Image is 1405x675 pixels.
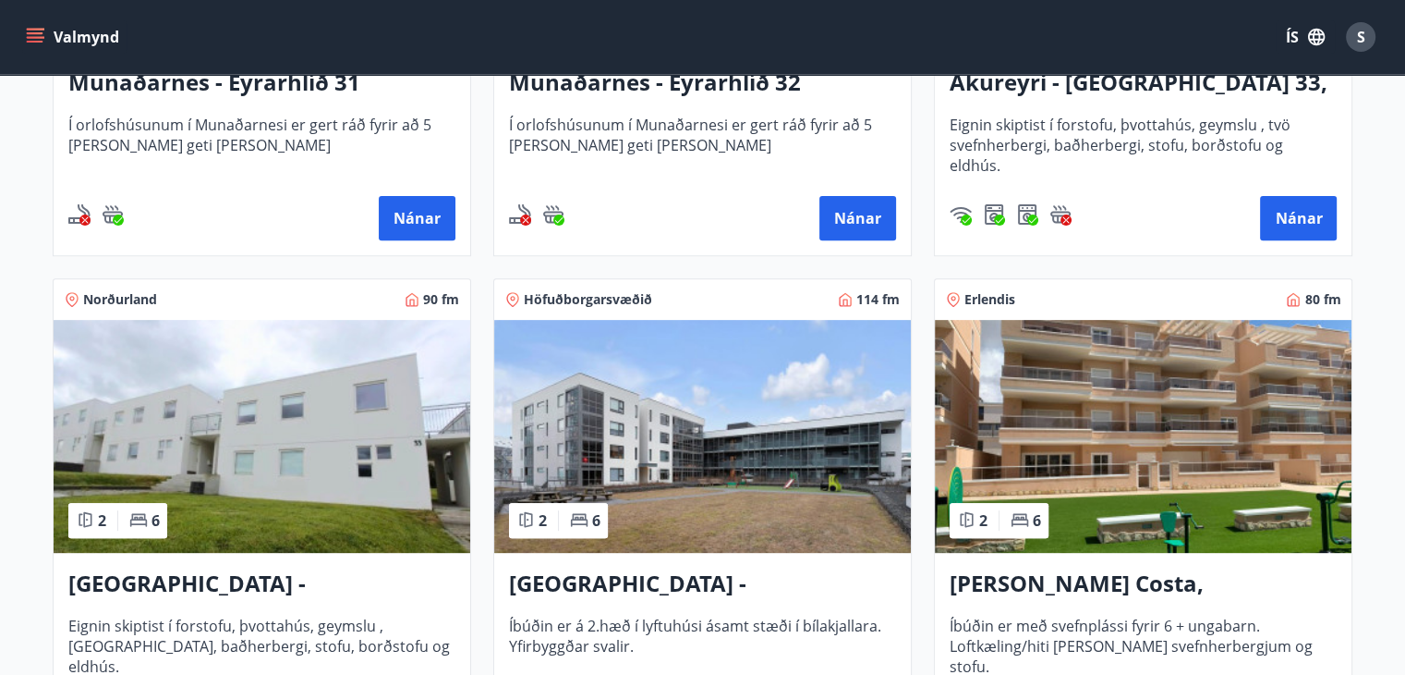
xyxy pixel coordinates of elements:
img: HJRyFFsYp6qjeUYhR4dAD8CaCEsnIFYZ05miwXoh.svg [950,203,972,226]
button: Nánar [379,196,455,240]
img: Paella dish [54,320,470,553]
h3: Munaðarnes - Eyrarhlíð 31 [68,67,455,100]
span: Höfuðborgarsvæðið [524,290,652,309]
span: Norðurland [83,290,157,309]
span: 114 fm [856,290,900,309]
div: Þurrkari [1016,203,1038,226]
div: Reykingar / Vape [68,203,91,226]
span: 2 [979,510,987,531]
span: Í orlofshúsunum í Munaðarnesi er gert ráð fyrir að 5 [PERSON_NAME] geti [PERSON_NAME] [509,115,896,176]
button: S [1338,15,1383,59]
div: Þvottavél [983,203,1005,226]
div: Reykingar / Vape [509,203,531,226]
div: Heitur pottur [102,203,124,226]
span: Eignin skiptist í forstofu, þvottahús, geymslu , tvö svefnherbergi, baðherbergi, stofu, borðstofu... [950,115,1337,176]
span: 6 [592,510,600,531]
h3: [GEOGRAPHIC_DATA] - [GEOGRAPHIC_DATA] 33, NEÐRI HÆÐ [68,568,455,601]
img: h89QDIuHlAdpqTriuIvuEWkTH976fOgBEOOeu1mi.svg [1049,203,1072,226]
img: Paella dish [935,320,1351,553]
span: 6 [151,510,160,531]
h3: Akureyri - [GEOGRAPHIC_DATA] 33, [PERSON_NAME] [950,67,1337,100]
div: Heitur pottur [1049,203,1072,226]
button: Nánar [819,196,896,240]
span: 2 [539,510,547,531]
span: S [1357,27,1365,47]
span: 6 [1033,510,1041,531]
button: ÍS [1276,20,1335,54]
img: QNIUl6Cv9L9rHgMXwuzGLuiJOj7RKqxk9mBFPqjq.svg [509,203,531,226]
div: Heitur pottur [542,203,564,226]
div: Þráðlaust net [950,203,972,226]
span: Erlendis [964,290,1015,309]
h3: [PERSON_NAME] Costa, [GEOGRAPHIC_DATA] [950,568,1337,601]
button: menu [22,20,127,54]
img: h89QDIuHlAdpqTriuIvuEWkTH976fOgBEOOeu1mi.svg [102,203,124,226]
h3: Munaðarnes - Eyrarhlíð 32 [509,67,896,100]
span: 80 fm [1304,290,1340,309]
h3: [GEOGRAPHIC_DATA] - Grandavegur 42F, íbúð 205 [509,568,896,601]
span: 2 [98,510,106,531]
button: Nánar [1260,196,1337,240]
img: Paella dish [494,320,911,553]
span: 90 fm [423,290,459,309]
span: Í orlofshúsunum í Munaðarnesi er gert ráð fyrir að 5 [PERSON_NAME] geti [PERSON_NAME] [68,115,455,176]
img: QNIUl6Cv9L9rHgMXwuzGLuiJOj7RKqxk9mBFPqjq.svg [68,203,91,226]
img: hddCLTAnxqFUMr1fxmbGG8zWilo2syolR0f9UjPn.svg [1016,203,1038,226]
img: h89QDIuHlAdpqTriuIvuEWkTH976fOgBEOOeu1mi.svg [542,203,564,226]
img: Dl16BY4EX9PAW649lg1C3oBuIaAsR6QVDQBO2cTm.svg [983,203,1005,226]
